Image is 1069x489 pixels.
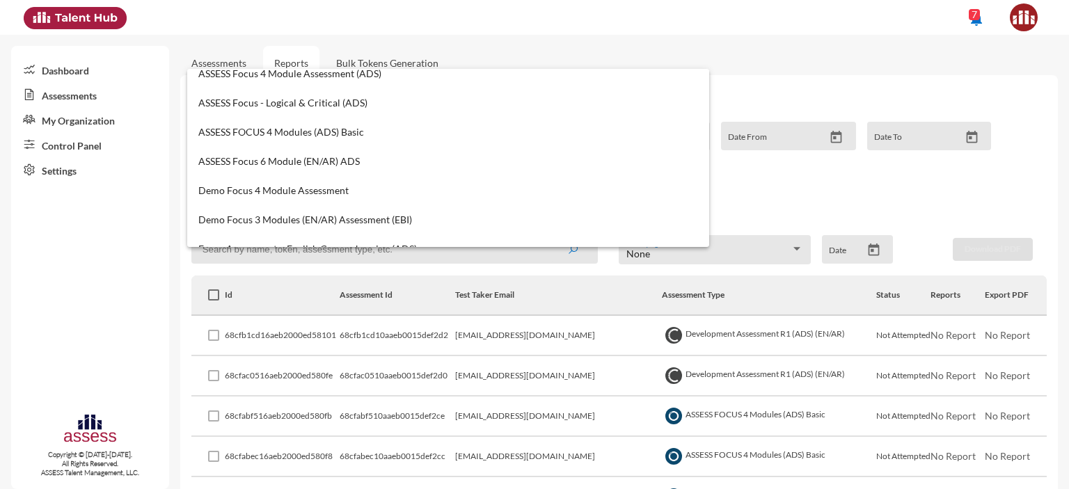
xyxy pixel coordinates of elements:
[198,214,698,225] span: Demo Focus 3 Modules (EN/AR) Assessment (EBI)
[198,185,698,196] span: Demo Focus 4 Module Assessment
[198,156,698,167] span: ASSESS Focus 6 Module (EN/AR) ADS
[198,127,698,138] span: ASSESS FOCUS 4 Modules (ADS) Basic
[198,243,698,255] span: Focus Assessment + English Comprehension (ADS)
[198,68,698,79] span: ASSESS Focus 4 Module Assessment (ADS)
[198,97,698,109] span: ASSESS Focus - Logical & Critical (ADS)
